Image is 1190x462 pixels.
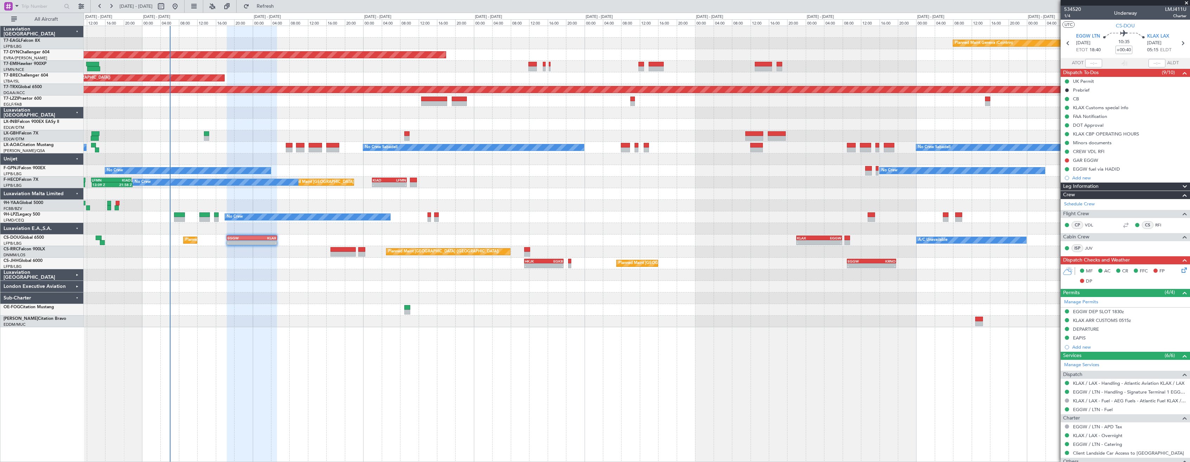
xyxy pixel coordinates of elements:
[955,38,1013,48] div: Planned Maint Geneva (Cointrin)
[953,19,971,26] div: 08:00
[1086,268,1093,275] span: MF
[197,19,216,26] div: 12:00
[4,143,54,147] a: LX-AOACitation Mustang
[4,247,45,251] a: CS-RRCFalcon 900LX
[1064,201,1095,208] a: Schedule Crew
[4,131,38,136] a: LX-GBHFalcon 7X
[1073,398,1186,404] a: KLAX / LAX - Fuel - AEG Fuels - Atlantic Fuel KLAX / LAX
[797,236,819,240] div: KLAX
[18,17,74,22] span: All Aircraft
[1076,47,1088,54] span: ETOT
[4,137,24,142] a: EDLW/DTM
[1064,6,1081,13] span: 534520
[345,19,363,26] div: 20:00
[4,85,42,89] a: T7-TRXGlobal 6500
[618,258,729,269] div: Planned Maint [GEOGRAPHIC_DATA] ([GEOGRAPHIC_DATA])
[287,177,397,187] div: Planned Maint [GEOGRAPHIC_DATA] ([GEOGRAPHIC_DATA])
[4,67,24,72] a: LFMN/NCE
[87,19,105,26] div: 12:00
[419,19,437,26] div: 12:00
[4,252,25,258] a: DNMM/LOS
[4,212,40,217] a: 9H-LPZLegacy 500
[677,19,695,26] div: 20:00
[492,19,510,26] div: 04:00
[972,19,990,26] div: 12:00
[1073,317,1131,323] div: KLAX ARR CUSTOMS 0515z
[4,120,59,124] a: LX-INBFalcon 900EX EASy II
[142,19,160,26] div: 00:00
[1073,87,1089,93] div: Prebrief
[1155,222,1171,228] a: RFI
[861,19,879,26] div: 12:00
[1114,9,1137,17] div: Underway
[797,240,819,245] div: -
[4,79,19,84] a: LTBA/ISL
[1072,344,1186,350] div: Add new
[1073,78,1094,84] div: UK Permit
[1167,60,1179,67] span: ALDT
[1073,335,1086,341] div: EAPIS
[363,19,381,26] div: 00:00
[390,178,406,182] div: LFMN
[640,19,658,26] div: 12:00
[848,264,871,268] div: -
[544,259,563,263] div: EGKB
[1073,433,1123,438] a: KLAX / LAX - Overnight
[843,19,861,26] div: 08:00
[4,171,22,177] a: LFPB/LBG
[4,148,45,153] a: [PERSON_NAME]/QSA
[1072,221,1083,229] div: CP
[4,39,40,43] a: T7-EAGLFalcon 8X
[732,19,750,26] div: 08:00
[4,201,19,205] span: 9H-YAA
[216,19,234,26] div: 16:00
[1072,60,1083,67] span: ATOT
[1073,407,1113,412] a: EGGW / LTN - Fuel
[1073,166,1120,172] div: EGGW fuel via HADID
[1073,380,1184,386] a: KLAX / LAX - Handling - Atlantic Aviation KLAX / LAX
[240,1,282,12] button: Refresh
[85,14,112,20] div: [DATE] - [DATE]
[4,212,18,217] span: 9H-LPZ
[365,142,398,153] div: No Crew Sabadell
[586,14,613,20] div: [DATE] - [DATE]
[4,97,41,101] a: T7-LZZIPraetor 600
[1073,122,1104,128] div: DOT Approval
[1118,39,1130,46] span: 10:35
[1165,352,1175,359] span: (6/6)
[714,19,732,26] div: 04:00
[1165,6,1186,13] span: LMJ411U
[4,305,20,309] span: OE-FOG
[935,19,953,26] div: 04:00
[585,19,603,26] div: 00:00
[1122,268,1128,275] span: CR
[1073,113,1107,119] div: FAA Notification
[390,183,406,187] div: -
[1142,221,1153,229] div: CS
[1085,245,1101,251] a: JUV
[1076,40,1091,47] span: [DATE]
[1072,244,1083,252] div: ISP
[143,14,170,20] div: [DATE] - [DATE]
[4,143,20,147] span: LX-AOA
[4,85,18,89] span: T7-TRX
[251,4,280,9] span: Refresh
[4,322,26,327] a: EDDM/MUC
[271,19,289,26] div: 04:00
[1063,352,1081,360] span: Services
[1073,140,1112,146] div: Minors documents
[990,19,1008,26] div: 16:00
[124,19,142,26] div: 20:00
[4,166,19,170] span: F-GPNJ
[4,236,20,240] span: CS-DOU
[695,19,713,26] div: 00:00
[848,259,871,263] div: EGGW
[160,19,179,26] div: 04:00
[871,264,895,268] div: -
[4,317,66,321] a: [PERSON_NAME]Citation Bravo
[4,183,22,188] a: LFPB/LBG
[4,201,43,205] a: 9H-YAAGlobal 5000
[105,19,123,26] div: 16:00
[252,236,276,240] div: KLAX
[4,50,19,54] span: T7-DYN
